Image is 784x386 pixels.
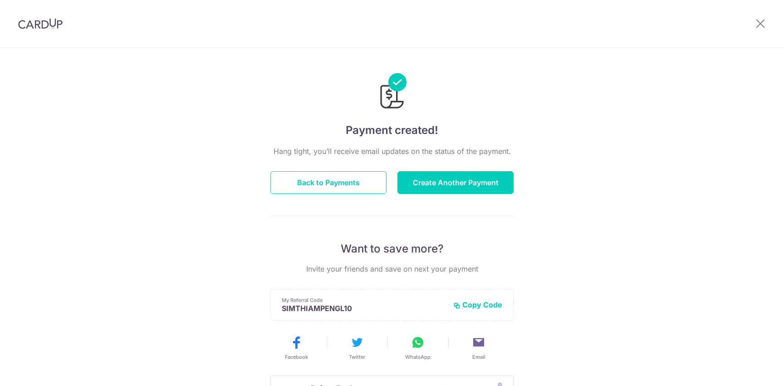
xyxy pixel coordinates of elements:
button: Back to Payments [270,171,387,194]
span: Email [472,353,485,361]
img: CardUp [18,18,63,29]
button: WhatsApp [391,335,445,361]
p: Want to save more? [270,242,514,256]
p: My Referral Code [282,297,446,304]
span: Facebook [285,353,308,361]
span: Twitter [349,353,365,361]
img: Payments [377,73,407,111]
button: Facebook [269,335,323,361]
span: WhatsApp [405,353,431,361]
p: Hang tight, you’ll receive email updates on the status of the payment. [270,146,514,157]
button: Create Another Payment [397,171,514,194]
p: Invite your friends and save on next your payment [270,263,514,274]
button: Email [452,335,505,361]
button: Twitter [330,335,384,361]
p: SIMTHIAMPENGL10 [282,304,446,313]
button: Copy Code [453,300,502,309]
h4: Payment created! [270,122,514,139]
